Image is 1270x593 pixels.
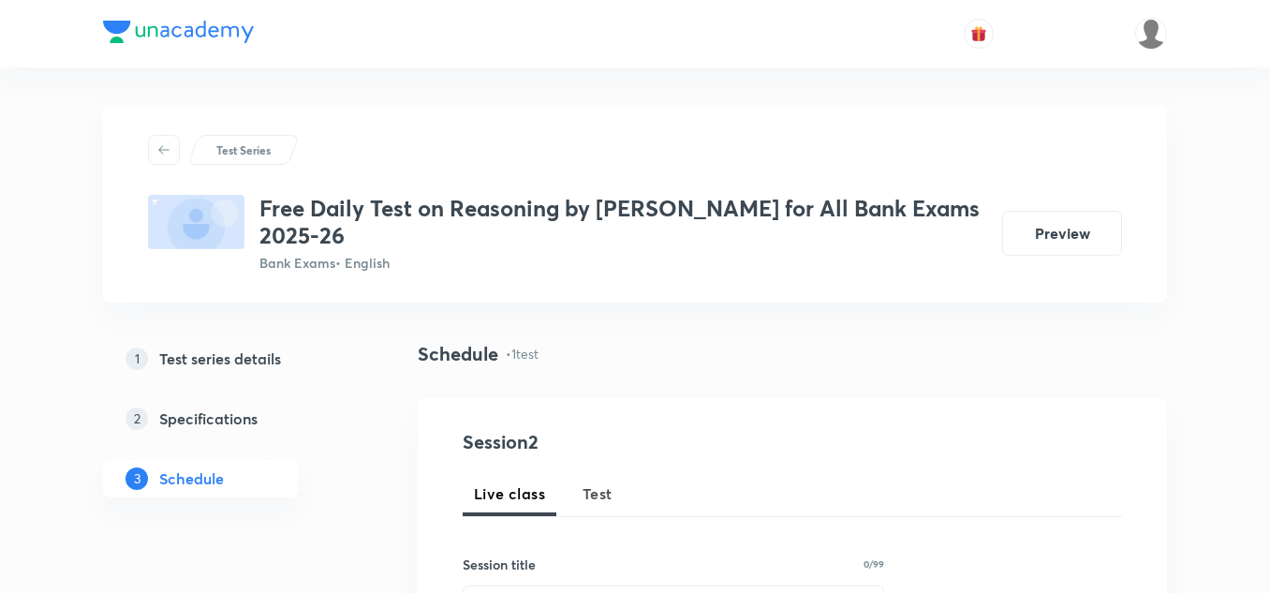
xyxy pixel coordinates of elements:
[126,408,148,430] p: 2
[103,21,254,43] img: Company Logo
[259,253,987,273] p: Bank Exams • English
[126,467,148,490] p: 3
[418,340,498,368] h4: Schedule
[216,141,271,158] p: Test Series
[506,344,539,363] p: • 1 test
[463,555,536,574] h6: Session title
[148,195,244,249] img: fallback-thumbnail.png
[474,482,545,505] span: Live class
[103,21,254,48] a: Company Logo
[126,348,148,370] p: 1
[259,195,987,249] h3: Free Daily Test on Reasoning by [PERSON_NAME] for All Bank Exams 2025-26
[1002,211,1122,256] button: Preview
[159,348,281,370] h5: Test series details
[103,340,358,378] a: 1Test series details
[864,559,884,569] p: 0/99
[463,428,805,456] h4: Session 2
[1135,18,1167,50] img: Kriti
[159,467,224,490] h5: Schedule
[583,482,613,505] span: Test
[964,19,994,49] button: avatar
[159,408,258,430] h5: Specifications
[970,25,987,42] img: avatar
[103,400,358,437] a: 2Specifications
